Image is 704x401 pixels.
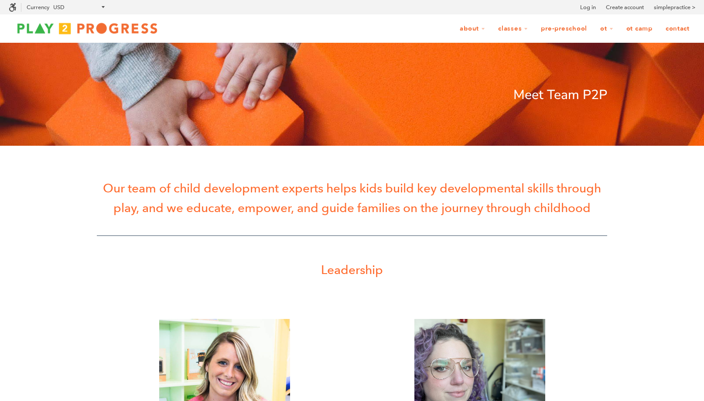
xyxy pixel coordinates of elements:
p: Leadership [97,260,607,280]
a: Contact [660,21,695,37]
a: simplepractice > [654,3,695,12]
a: OT Camp [621,21,658,37]
a: Log in [580,3,596,12]
a: Pre-Preschool [535,21,593,37]
a: Create account [606,3,644,12]
a: About [454,21,491,37]
label: Currency [27,4,49,10]
a: Classes [492,21,533,37]
p: Meet Team P2P [97,85,607,106]
a: OT [595,21,619,37]
p: Our team of child development experts helps kids build key developmental skills through play, and... [97,178,607,218]
img: Play2Progress logo [9,20,166,37]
